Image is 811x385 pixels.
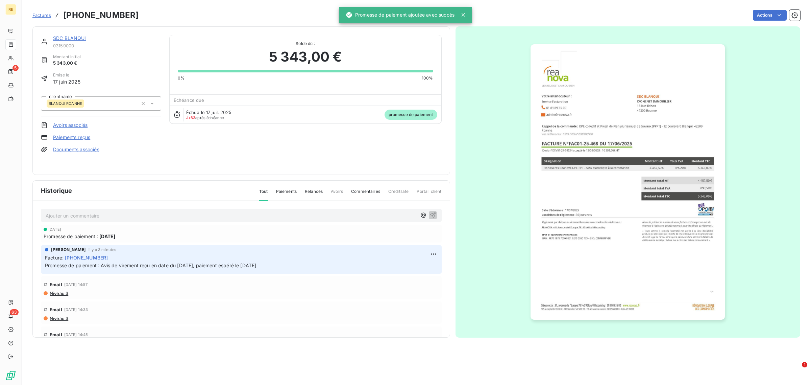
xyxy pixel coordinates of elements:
[178,41,433,47] span: Solde dû :
[48,227,61,231] span: [DATE]
[50,332,62,337] span: Email
[64,308,88,312] span: [DATE] 14:33
[5,4,16,15] div: RE
[49,101,82,106] span: BLANQUI ROANNE
[65,254,108,261] span: [PHONE_NUMBER]
[331,188,343,200] span: Avoirs
[788,362,804,378] iframe: Intercom live chat
[63,9,139,21] h3: [PHONE_NUMBER]
[64,333,88,337] span: [DATE] 14:45
[422,75,433,81] span: 100%
[753,10,787,21] button: Actions
[45,254,64,261] span: Facture :
[385,110,437,120] span: promesse de paiement
[305,188,323,200] span: Relances
[53,43,161,48] span: 03159000
[269,47,342,67] span: 5 343,00 €
[53,122,88,129] a: Avoirs associés
[5,370,16,381] img: Logo LeanPay
[32,12,51,19] a: Factures
[41,186,72,195] span: Historique
[64,282,88,287] span: [DATE] 14:57
[50,282,62,287] span: Email
[417,188,441,200] span: Portail client
[53,72,80,78] span: Émise le
[53,146,99,153] a: Documents associés
[174,97,204,103] span: Échéance due
[45,263,256,268] span: Promesse de paiement : Avis de virement reçu en date du [DATE], paiement espéré le [DATE]
[351,188,380,200] span: Commentaires
[44,233,98,240] span: Promesse de paiement :
[346,9,454,21] div: Promesse de paiement ajoutée avec succès
[186,115,196,120] span: J+63
[53,134,90,141] a: Paiements reçus
[32,13,51,18] span: Factures
[10,309,19,315] span: 63
[49,316,68,321] span: Niveau 3
[13,65,19,71] span: 5
[531,44,725,320] img: invoice_thumbnail
[51,247,86,253] span: [PERSON_NAME]
[802,362,807,367] span: 1
[53,54,81,60] span: Montant initial
[50,307,62,312] span: Email
[53,35,86,41] a: SDC BLANQUI
[259,188,268,201] span: Tout
[186,116,224,120] span: après échéance
[53,78,80,85] span: 17 juin 2025
[186,110,231,115] span: Échue le 17 juil. 2025
[53,60,81,67] span: 5 343,00 €
[388,188,409,200] span: Creditsafe
[276,188,297,200] span: Paiements
[89,248,116,252] span: il y a 3 minutes
[99,233,115,240] span: [DATE]
[178,75,185,81] span: 0%
[49,291,68,296] span: Niveau 3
